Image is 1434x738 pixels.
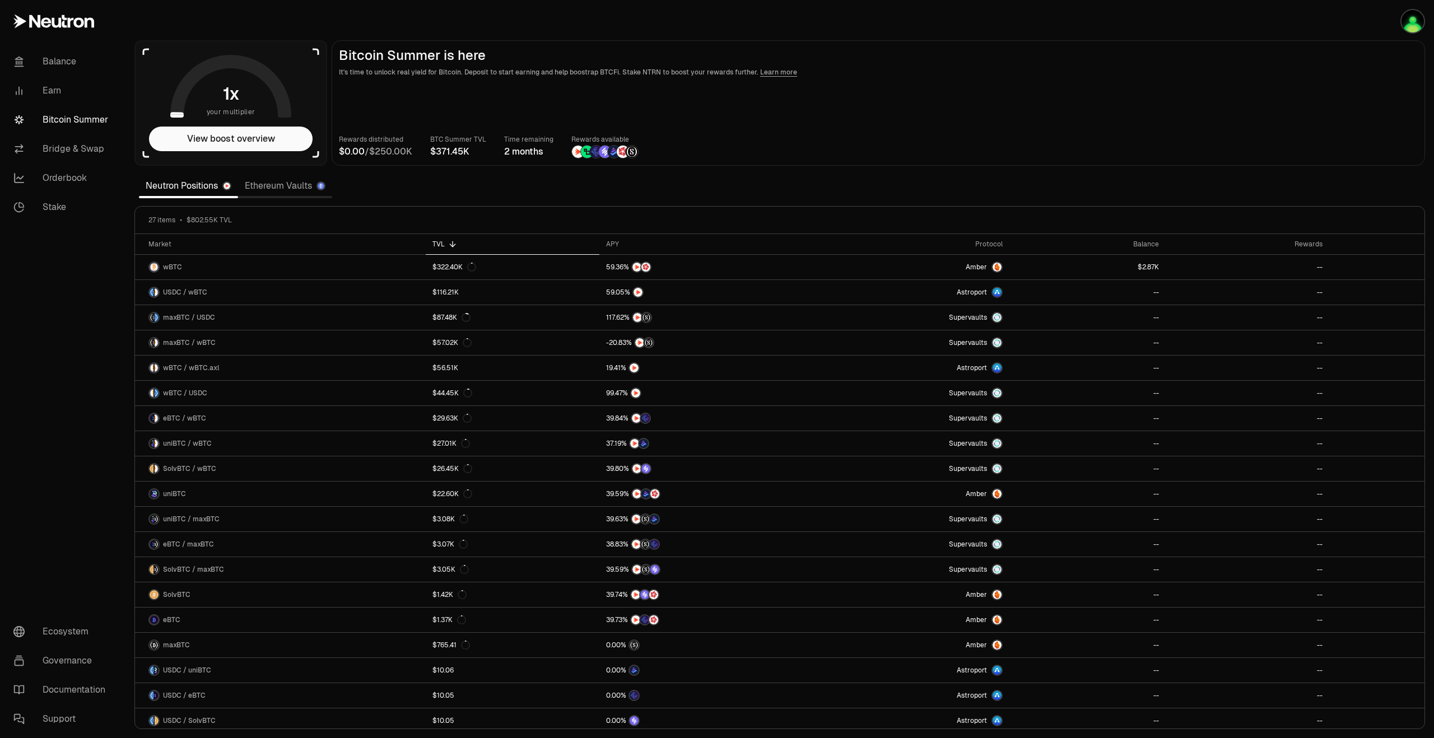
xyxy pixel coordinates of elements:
a: -- [1166,431,1329,456]
a: -- [1009,456,1166,481]
div: $10.05 [432,691,454,700]
span: Supervaults [949,565,987,574]
a: eBTC LogomaxBTC LogoeBTC / maxBTC [135,532,426,557]
div: $1.42K [432,590,467,599]
img: Structured Points [641,540,650,549]
a: maxBTC LogowBTC LogomaxBTC / wBTC [135,330,426,355]
h2: Bitcoin Summer is here [339,48,1418,63]
div: $44.45K [432,389,472,398]
img: Structured Points [641,515,650,524]
img: Solv Points [599,146,611,158]
img: Bedrock Diamonds [650,515,659,524]
img: maxBTC Logo [155,540,159,549]
a: -- [1009,582,1166,607]
a: Ecosystem [4,617,121,646]
img: Mars Fragments [650,489,659,498]
img: Structured Points [644,338,653,347]
span: eBTC / wBTC [163,414,206,423]
img: Amber [993,263,1002,272]
button: NTRN [606,387,798,399]
img: Supervaults [993,414,1002,423]
span: wBTC / USDC [163,389,207,398]
div: $3.08K [432,515,468,524]
a: $1.37K [426,608,599,632]
a: -- [1166,557,1329,582]
img: Supervaults [993,565,1002,574]
a: $3.05K [426,557,599,582]
span: eBTC / maxBTC [163,540,214,549]
button: NTRNBedrock DiamondsMars Fragments [606,488,798,499]
a: NTRNStructured Points [599,330,805,355]
a: -- [1009,658,1166,683]
a: $3.07K [426,532,599,557]
img: NTRN [572,146,584,158]
span: Astroport [957,691,987,700]
span: Amber [966,489,987,498]
button: NTRNEtherFi Points [606,413,798,424]
img: NTRN [630,363,639,372]
a: -- [1009,482,1166,506]
button: NTRNStructured Points [606,337,798,348]
a: NTRNEtherFi PointsMars Fragments [599,608,805,632]
img: NTRN [635,338,644,347]
a: Support [4,704,121,734]
a: Bitcoin Summer [4,105,121,134]
a: -- [1009,507,1166,531]
a: NTRNSolv PointsMars Fragments [599,582,805,607]
a: -- [1166,658,1329,683]
span: USDC / SolvBTC [163,716,216,725]
img: Neutron Logo [224,183,230,189]
a: NTRNBedrock DiamondsMars Fragments [599,482,805,506]
a: Solv Points [599,708,805,733]
div: $3.05K [432,565,469,574]
img: Solv Points [630,716,639,725]
span: USDC / uniBTC [163,666,211,675]
a: NTRN [599,381,805,405]
img: EtherFi Points [641,414,650,423]
img: EtherFi Points [590,146,602,158]
img: USDC Logo [150,666,153,675]
img: uniBTC Logo [150,489,159,498]
a: AmberAmber [806,255,1009,279]
a: NTRN [599,280,805,305]
a: Astroport [806,356,1009,380]
img: Solv Points [641,464,650,473]
a: -- [1009,683,1166,708]
span: Supervaults [949,338,987,347]
a: maxBTC LogomaxBTC [135,633,426,657]
img: maxBTC Logo [155,515,159,524]
img: NTRN [632,414,641,423]
span: Supervaults [949,515,987,524]
a: Astroport [806,683,1009,708]
a: SupervaultsSupervaults [806,456,1009,481]
img: Supervaults [993,338,1002,347]
img: Mars Fragments [649,590,658,599]
img: Amber [993,615,1002,624]
a: -- [1166,482,1329,506]
a: USDC LogowBTC LogoUSDC / wBTC [135,280,426,305]
a: maxBTC LogoUSDC LogomaxBTC / USDC [135,305,426,330]
div: $116.21K [432,288,459,297]
a: -- [1009,708,1166,733]
a: wBTC LogoUSDC LogowBTC / USDC [135,381,426,405]
button: Structured Points [606,639,798,651]
div: $26.45K [432,464,472,473]
img: Bedrock Diamonds [639,439,648,448]
a: Documentation [4,675,121,704]
img: Structured Points [642,313,651,322]
a: SolvBTC LogoSolvBTC [135,582,426,607]
div: $22.60K [432,489,472,498]
a: -- [1166,582,1329,607]
a: NTRNSolv Points [599,456,805,481]
a: -- [1009,532,1166,557]
a: Bedrock Diamonds [599,658,805,683]
a: $116.21K [426,280,599,305]
img: eBTC Logo [150,540,153,549]
button: EtherFi Points [606,690,798,701]
img: Amber [993,641,1002,650]
a: $10.05 [426,708,599,733]
img: NTRN [632,464,641,473]
img: USDC Logo [150,691,153,700]
a: $765.41 [426,633,599,657]
div: $10.06 [432,666,454,675]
